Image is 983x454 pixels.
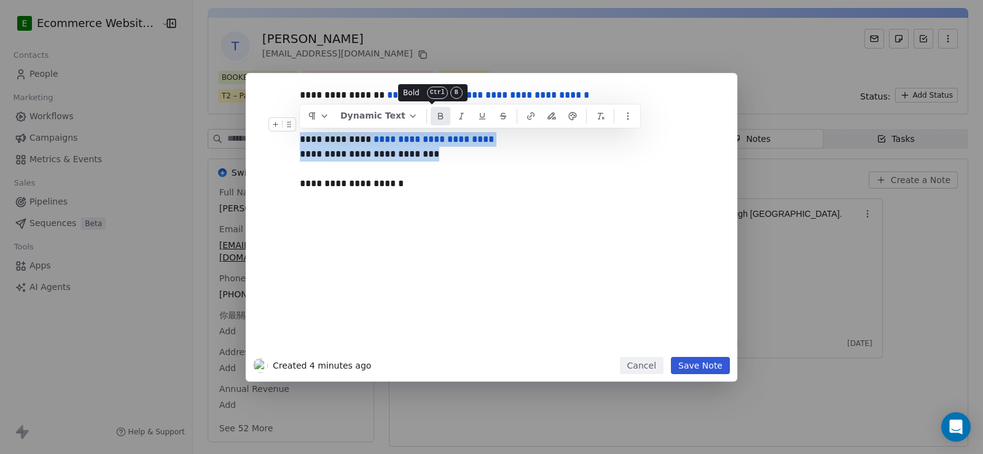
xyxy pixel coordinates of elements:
[427,87,448,99] kbd: Ctrl
[450,87,463,99] kbd: B
[403,88,420,98] span: Bold
[335,107,423,125] button: Dynamic Text
[620,357,664,374] button: Cancel
[253,358,268,373] img: a01f65e5-3d29-49c4-ac26-52c93d41825e
[273,359,371,372] span: Created 4 minutes ago
[671,357,730,374] button: Save Note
